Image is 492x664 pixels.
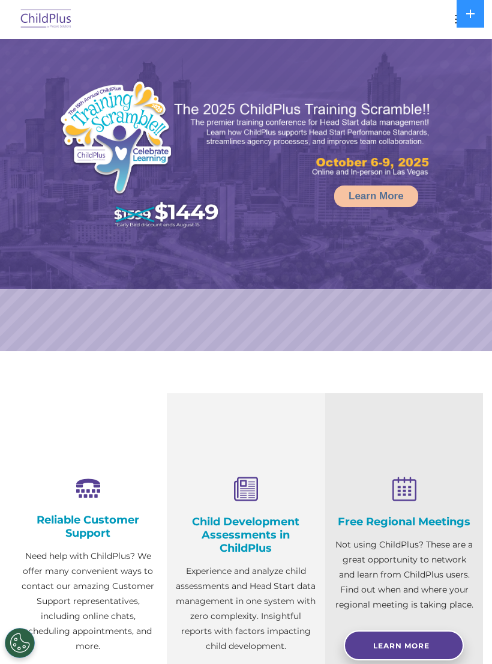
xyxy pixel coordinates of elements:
[176,515,316,555] h4: Child Development Assessments in ChildPlus
[334,537,474,612] p: Not using ChildPlus? These are a great opportunity to network and learn from ChildPlus users. Fin...
[373,641,430,650] span: Learn More
[334,515,474,528] h4: Free Regional Meetings
[18,5,74,34] img: ChildPlus by Procare Solutions
[18,513,158,540] h4: Reliable Customer Support
[18,549,158,654] p: Need help with ChildPlus? We offer many convenient ways to contact our amazing Customer Support r...
[176,564,316,654] p: Experience and analyze child assessments and Head Start data management in one system with zero c...
[5,628,35,658] button: Cookies Settings
[334,186,418,207] a: Learn More
[344,630,464,660] a: Learn More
